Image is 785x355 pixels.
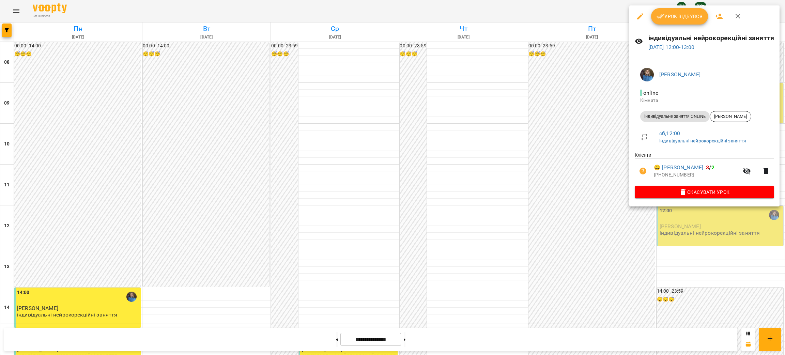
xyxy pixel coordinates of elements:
p: [PHONE_NUMBER] [654,172,739,179]
span: Урок відбувся [657,12,703,20]
span: - online [640,90,660,96]
a: [PERSON_NAME] [659,71,701,78]
button: Урок відбувся [651,8,708,25]
span: 3 [706,164,709,171]
button: Візит ще не сплачено. Додати оплату? [635,163,651,179]
a: сб , 12:00 [659,130,680,137]
span: індивідуальне заняття ONLINE [640,113,710,120]
img: 13174aa8652360093852c11f6c31f626.jpg [640,68,654,81]
span: Скасувати Урок [640,188,769,196]
a: 😀 [PERSON_NAME] [654,164,703,172]
a: [DATE] 12:00-13:00 [648,44,695,50]
p: Кімната [640,97,769,104]
div: [PERSON_NAME] [710,111,751,122]
b: / [706,164,714,171]
span: 2 [711,164,714,171]
span: [PERSON_NAME] [710,113,751,120]
a: індивідуальні нейрокорекційні заняття [659,138,746,143]
button: Скасувати Урок [635,186,774,198]
ul: Клієнти [635,152,774,186]
h6: індивідуальні нейрокорекційні заняття [648,33,774,43]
